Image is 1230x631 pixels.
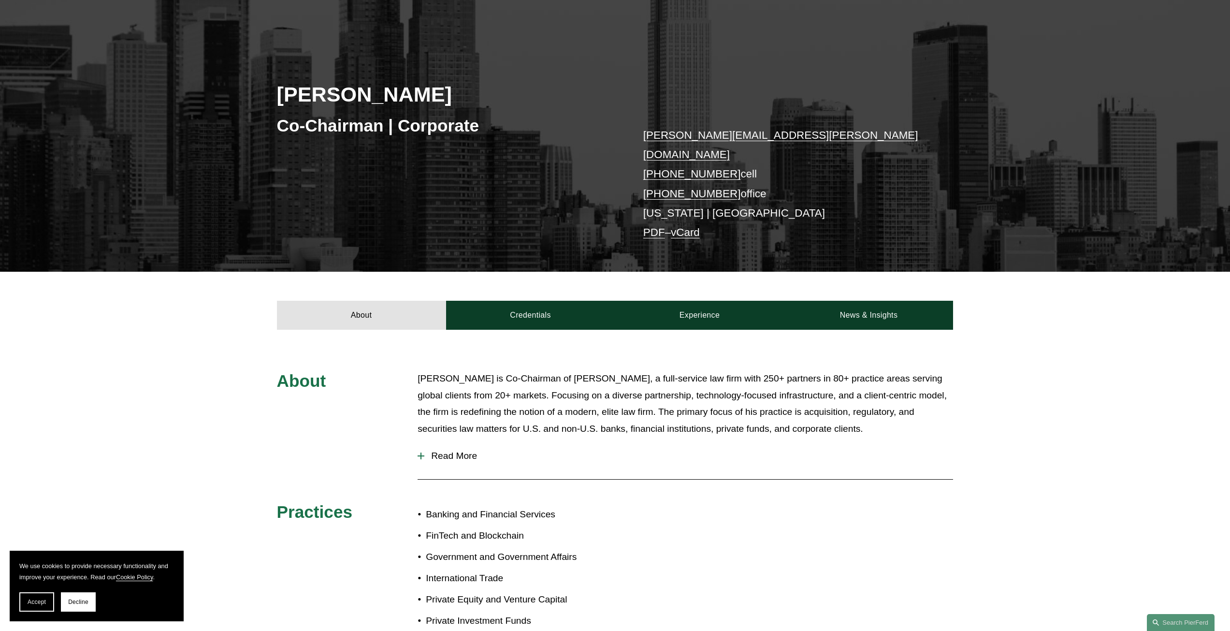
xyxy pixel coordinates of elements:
span: Decline [68,599,88,605]
p: FinTech and Blockchain [426,528,615,544]
a: Search this site [1147,614,1215,631]
p: International Trade [426,570,615,587]
a: Cookie Policy [116,573,153,581]
button: Read More [418,443,953,469]
span: Accept [28,599,46,605]
h3: Co-Chairman | Corporate [277,115,615,136]
a: News & Insights [784,301,953,330]
section: Cookie banner [10,551,184,621]
p: [PERSON_NAME] is Co-Chairman of [PERSON_NAME], a full-service law firm with 250+ partners in 80+ ... [418,370,953,437]
p: Private Investment Funds [426,613,615,630]
a: PDF [643,226,665,238]
p: Private Equity and Venture Capital [426,591,615,608]
a: Credentials [446,301,615,330]
span: Practices [277,502,353,521]
a: [PHONE_NUMBER] [643,168,741,180]
button: Accept [19,592,54,612]
p: Government and Government Affairs [426,549,615,566]
p: We use cookies to provide necessary functionality and improve your experience. Read our . [19,560,174,583]
a: [PERSON_NAME][EMAIL_ADDRESS][PERSON_NAME][DOMAIN_NAME] [643,129,918,161]
a: [PHONE_NUMBER] [643,188,741,200]
a: Experience [615,301,784,330]
p: cell office [US_STATE] | [GEOGRAPHIC_DATA] – [643,126,925,243]
h2: [PERSON_NAME] [277,82,615,107]
span: Read More [424,451,953,461]
button: Decline [61,592,96,612]
a: About [277,301,446,330]
span: About [277,371,326,390]
a: vCard [671,226,700,238]
p: Banking and Financial Services [426,506,615,523]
